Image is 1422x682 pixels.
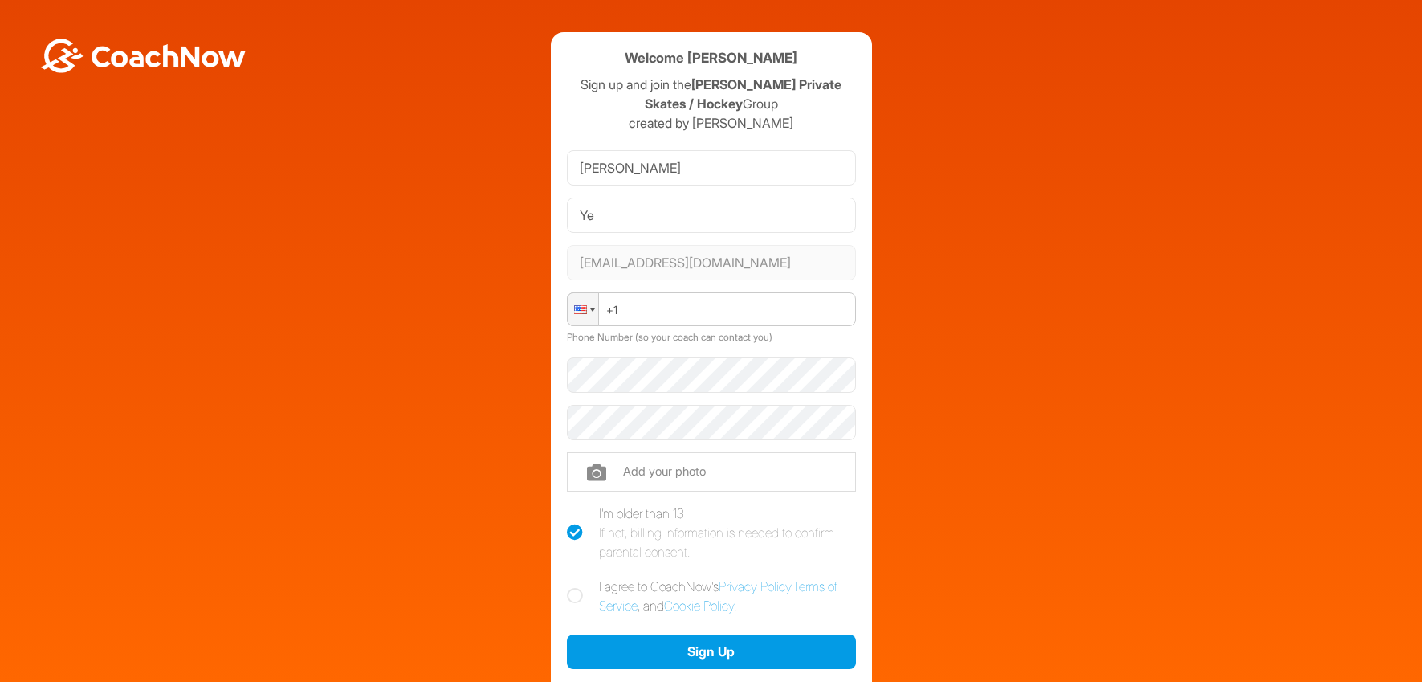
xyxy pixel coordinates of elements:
[567,577,856,615] label: I agree to CoachNow's , , and .
[567,150,856,186] input: First Name
[599,504,856,562] div: I'm older than 13
[567,198,856,233] input: Last Name
[568,293,598,325] div: United States: + 1
[567,75,856,113] p: Sign up and join the Group
[664,598,734,614] a: Cookie Policy
[567,245,856,280] input: Email
[645,76,842,112] strong: [PERSON_NAME] Private Skates / Hockey
[567,635,856,669] button: Sign Up
[599,578,837,614] a: Terms of Service
[567,331,772,343] label: Phone Number (so your coach can contact you)
[625,48,797,68] h4: Welcome [PERSON_NAME]
[567,292,856,326] input: Phone Number
[719,578,791,594] a: Privacy Policy
[39,39,247,73] img: BwLJSsUCoWCh5upNqxVrqldRgqLPVwmV24tXu5FoVAoFEpwwqQ3VIfuoInZCoVCoTD4vwADAC3ZFMkVEQFDAAAAAElFTkSuQmCC
[599,523,856,562] div: If not, billing information is needed to confirm parental consent.
[567,113,856,133] p: created by [PERSON_NAME]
